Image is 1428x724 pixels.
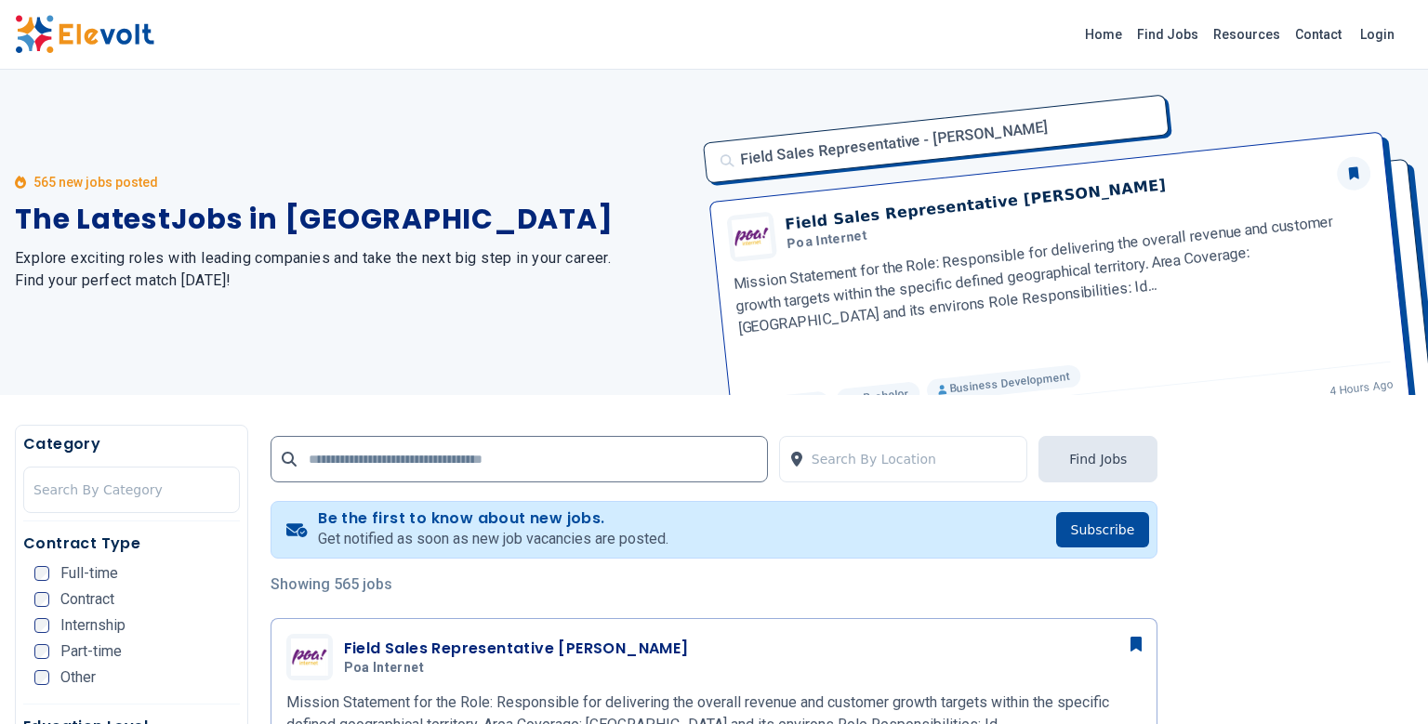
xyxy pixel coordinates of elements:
[33,173,158,191] p: 565 new jobs posted
[15,15,154,54] img: Elevolt
[1078,20,1130,49] a: Home
[1038,436,1157,482] button: Find Jobs
[34,592,49,607] input: Contract
[60,566,118,581] span: Full-time
[60,592,114,607] span: Contract
[15,247,692,292] h2: Explore exciting roles with leading companies and take the next big step in your career. Find you...
[15,203,692,236] h1: The Latest Jobs in [GEOGRAPHIC_DATA]
[291,638,328,676] img: Poa Internet
[1206,20,1288,49] a: Resources
[344,660,424,677] span: Poa Internet
[318,509,668,528] h4: Be the first to know about new jobs.
[60,618,126,633] span: Internship
[1130,20,1206,49] a: Find Jobs
[34,644,49,659] input: Part-time
[60,670,96,685] span: Other
[1288,20,1349,49] a: Contact
[60,644,122,659] span: Part-time
[271,573,1158,596] p: Showing 565 jobs
[34,618,49,633] input: Internship
[1349,16,1406,53] a: Login
[34,670,49,685] input: Other
[23,433,240,455] h5: Category
[23,533,240,555] h5: Contract Type
[344,638,689,660] h3: Field Sales Representative [PERSON_NAME]
[1056,512,1150,547] button: Subscribe
[34,566,49,581] input: Full-time
[318,528,668,550] p: Get notified as soon as new job vacancies are posted.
